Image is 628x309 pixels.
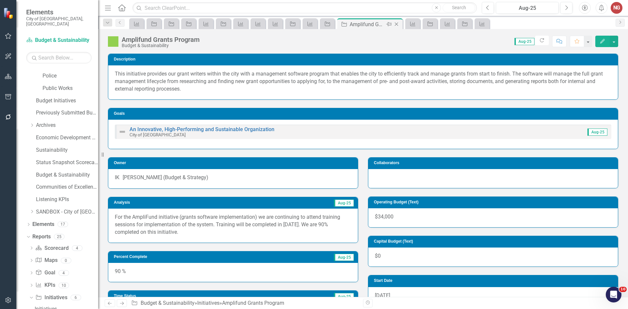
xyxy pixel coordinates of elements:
div: Aug-25 [498,4,556,12]
h3: Start Date [374,279,615,283]
a: Initiatives [35,294,67,301]
h3: Collaborators [374,161,615,165]
div: 25 [54,234,64,240]
a: Budget & Sustainability [141,300,195,306]
span: $0 [375,253,381,259]
div: 6 [71,295,81,300]
span: $34,000 [375,214,393,220]
span: Aug-25 [334,293,354,300]
input: Search Below... [26,52,92,63]
a: Police [43,72,98,80]
div: 4 [59,270,69,276]
a: Previously Submitted Budget Initiatives [36,109,98,117]
div: 90 % [108,263,358,282]
a: Scorecard [35,245,68,252]
a: Status Snapshot Scorecard [36,159,98,166]
a: KPIs [35,282,55,289]
div: Amplifund Grants Program [222,300,284,306]
a: SANDBOX - City of [GEOGRAPHIC_DATA] [36,208,98,216]
button: Aug-25 [496,2,559,14]
h3: Percent Complete [114,255,263,259]
img: ClearPoint Strategy [3,7,15,19]
a: Listening KPIs [36,196,98,203]
div: Amplifund Grants Program [122,36,200,43]
span: Aug-25 [587,129,607,136]
div: » » [131,300,358,307]
a: Maps [35,257,57,264]
a: Public Works [43,85,98,92]
div: [PERSON_NAME] (Budget & Strategy) [123,174,208,181]
h3: Time Status [114,294,239,298]
div: 17 [58,222,68,227]
a: Economic Development Office [36,134,98,142]
div: Amplifund Grants Program [350,20,385,28]
h3: Analysis [114,200,219,205]
img: Not Defined [118,128,126,136]
small: City of [GEOGRAPHIC_DATA], [GEOGRAPHIC_DATA] [26,16,92,27]
a: Budget Initiatives [36,97,98,105]
a: Budget & Sustainability [36,171,98,179]
a: Goal [35,269,55,277]
input: Search ClearPoint... [132,2,477,14]
span: Search [452,5,466,10]
span: Elements [26,8,92,16]
span: Aug-25 [515,38,534,45]
a: Reports [32,233,51,241]
div: 4 [72,245,82,251]
img: IP [108,36,118,47]
div: Budget & Sustainability [122,43,200,48]
a: Sustainability [36,146,98,154]
a: Initiatives [197,300,219,306]
div: 10 [59,283,69,288]
button: Search [443,3,475,12]
button: NG [611,2,622,14]
h3: Description [114,57,615,61]
div: IK [115,174,119,181]
h3: Goals [114,112,615,116]
iframe: Intercom live chat [606,287,621,302]
span: Aug-25 [334,254,354,261]
small: City of [GEOGRAPHIC_DATA] [130,132,186,137]
h3: Capital Budget (Text) [374,239,615,244]
p: This initiative provides our grant writers within the city with a management software program tha... [115,70,611,93]
span: Aug-25 [334,199,354,207]
h3: Operating Budget (Text) [374,200,615,204]
a: Budget & Sustainability [26,37,92,44]
a: Communities of Excellence [36,183,98,191]
a: Elements [32,221,54,228]
div: 0 [61,258,71,263]
span: [DATE] [375,292,390,299]
h3: Owner [114,161,355,165]
a: An Innovative, High-Performing and Sustainable Organization [130,126,274,132]
span: 10 [619,287,627,292]
a: Archives [36,122,98,129]
p: For the AmpliFund initiative (grants software implementation) we are continuing to attend trainin... [115,214,351,236]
